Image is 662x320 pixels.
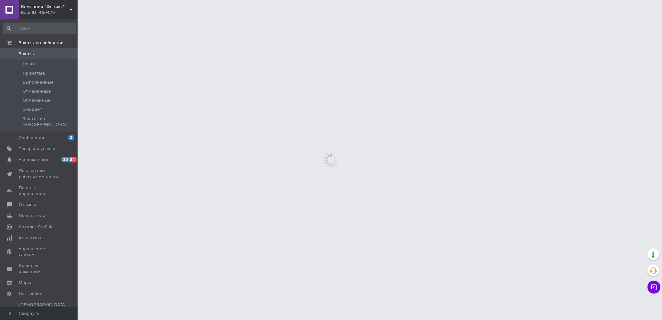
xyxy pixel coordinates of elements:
[647,281,660,294] button: Чат с покупателем
[23,98,50,103] span: Оплаченные
[19,157,48,163] span: Уведомления
[19,146,55,152] span: Товары и услуги
[19,51,35,57] span: Заказы
[23,107,42,112] span: ожидает
[68,135,74,140] span: 2
[19,185,60,197] span: Панель управления
[19,224,54,230] span: Каталог ProSale
[19,302,67,320] span: [DEMOGRAPHIC_DATA] и счета
[23,79,54,85] span: Выполненные
[61,157,69,162] span: 30
[21,10,78,15] div: Ваш ID: 460479
[19,280,35,286] span: Маркет
[19,235,43,241] span: Аналитика
[23,70,45,76] span: Принятые
[21,4,69,10] span: Компания "Феникс"
[19,202,36,208] span: Отзывы
[23,116,76,128] span: Заказы из [GEOGRAPHIC_DATA]
[23,88,51,94] span: Отмененные
[19,213,45,219] span: Покупатели
[19,40,65,46] span: Заказы и сообщения
[69,157,76,162] span: 34
[19,263,60,274] span: Кошелек компании
[19,291,42,297] span: Настройки
[19,135,44,141] span: Сообщения
[19,168,60,180] span: Показатели работы компании
[23,61,37,67] span: Новые
[19,246,60,258] span: Управление сайтом
[3,23,76,34] input: Поиск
